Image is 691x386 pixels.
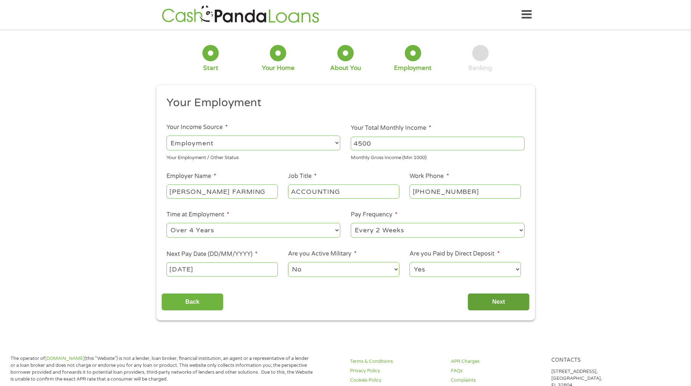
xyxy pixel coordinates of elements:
[351,152,525,162] div: Monthly Gross Income (Min 1000)
[166,124,228,131] label: Your Income Source
[166,173,216,180] label: Employer Name
[330,64,361,72] div: About You
[166,262,277,276] input: Use the arrow keys to pick a date
[288,250,357,258] label: Are you Active Military
[350,368,442,374] a: Privacy Policy
[551,357,643,364] h4: Contacts
[351,124,431,132] label: Your Total Monthly Income
[288,173,317,180] label: Job Title
[351,137,525,150] input: 1800
[11,355,313,383] p: The operator of (this “Website”) is not a lender, loan broker, financial institution, an agent or...
[166,152,340,162] div: Your Employment / Other Status
[45,356,85,361] a: [DOMAIN_NAME]
[160,4,321,25] img: GetLoanNow Logo
[166,184,277,198] input: Walmart
[350,377,442,384] a: Cookies Policy
[410,173,449,180] label: Work Phone
[410,250,499,258] label: Are you Paid by Direct Deposit
[166,96,519,110] h2: Your Employment
[288,184,399,198] input: Cashier
[451,368,543,374] a: FAQs
[394,64,432,72] div: Employment
[451,358,543,365] a: APR Charges
[350,358,442,365] a: Terms & Conditions
[410,184,521,198] input: (231) 754-4010
[451,377,543,384] a: Complaints
[468,64,492,72] div: Banking
[166,211,229,219] label: Time at Employment
[166,250,258,258] label: Next Pay Date (DD/MM/YYYY)
[161,293,223,311] input: Back
[351,211,398,219] label: Pay Frequency
[203,64,218,72] div: Start
[262,64,295,72] div: Your Home
[468,293,530,311] input: Next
